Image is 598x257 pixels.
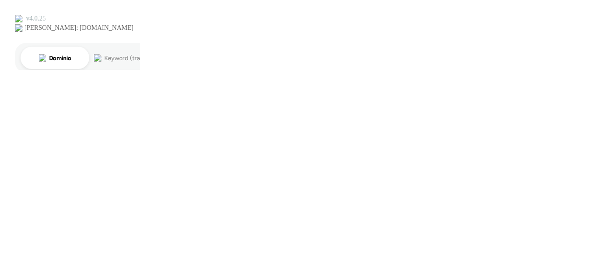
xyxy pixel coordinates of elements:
[26,15,46,22] div: v 4.0.25
[104,55,155,61] div: Keyword (traffico)
[15,15,22,22] img: logo_orange.svg
[24,24,134,32] div: [PERSON_NAME]: [DOMAIN_NAME]
[15,24,22,32] img: website_grey.svg
[94,54,101,62] img: tab_keywords_by_traffic_grey.svg
[39,54,46,62] img: tab_domain_overview_orange.svg
[49,55,71,61] div: Dominio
